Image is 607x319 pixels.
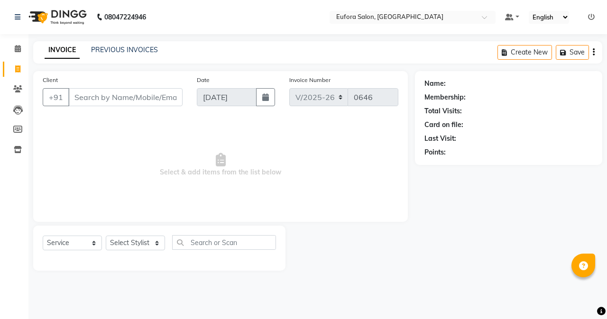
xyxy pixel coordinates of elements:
img: logo [24,4,89,30]
button: Create New [497,45,552,60]
div: Total Visits: [424,106,462,116]
a: INVOICE [45,42,80,59]
label: Client [43,76,58,84]
input: Search by Name/Mobile/Email/Code [68,88,183,106]
span: Select & add items from the list below [43,118,398,212]
div: Last Visit: [424,134,456,144]
div: Membership: [424,92,466,102]
label: Invoice Number [289,76,331,84]
input: Search or Scan [172,235,276,250]
button: +91 [43,88,69,106]
a: PREVIOUS INVOICES [91,46,158,54]
b: 08047224946 [104,4,146,30]
button: Save [556,45,589,60]
label: Date [197,76,210,84]
div: Name: [424,79,446,89]
div: Card on file: [424,120,463,130]
div: Points: [424,147,446,157]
